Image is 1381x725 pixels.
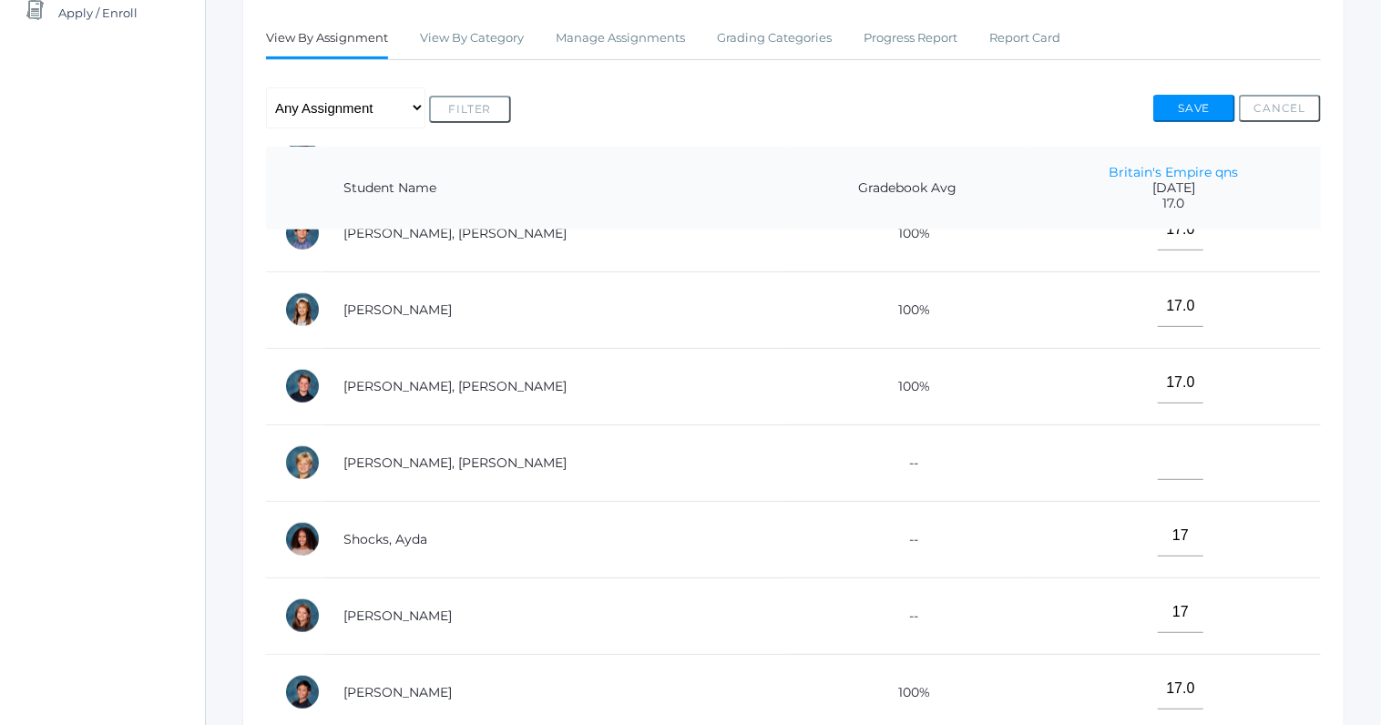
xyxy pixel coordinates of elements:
[343,531,427,547] a: Shocks, Ayda
[343,378,567,394] a: [PERSON_NAME], [PERSON_NAME]
[787,271,1027,348] td: 100%
[787,348,1027,424] td: 100%
[325,147,787,230] th: Student Name
[343,684,452,700] a: [PERSON_NAME]
[284,291,321,328] div: Reagan Reynolds
[864,20,957,56] a: Progress Report
[284,597,321,634] div: Ayla Smith
[1239,95,1321,122] button: Cancel
[1045,180,1303,196] span: [DATE]
[284,521,321,557] div: Ayda Shocks
[787,501,1027,577] td: --
[787,147,1027,230] th: Gradebook Avg
[787,424,1027,501] td: --
[717,20,832,56] a: Grading Categories
[989,20,1060,56] a: Report Card
[284,368,321,404] div: Ryder Roberts
[1110,164,1239,180] a: Britain's Empire qns
[266,20,388,59] a: View By Assignment
[556,20,685,56] a: Manage Assignments
[284,215,321,251] div: Hudson Purser
[343,225,567,241] a: [PERSON_NAME], [PERSON_NAME]
[284,674,321,710] div: Matteo Soratorio
[343,454,567,471] a: [PERSON_NAME], [PERSON_NAME]
[420,20,524,56] a: View By Category
[1153,95,1235,122] button: Save
[343,301,452,318] a: [PERSON_NAME]
[787,577,1027,654] td: --
[787,195,1027,271] td: 100%
[284,444,321,481] div: Levi Sergey
[343,608,452,624] a: [PERSON_NAME]
[1045,196,1303,211] span: 17.0
[429,96,511,123] button: Filter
